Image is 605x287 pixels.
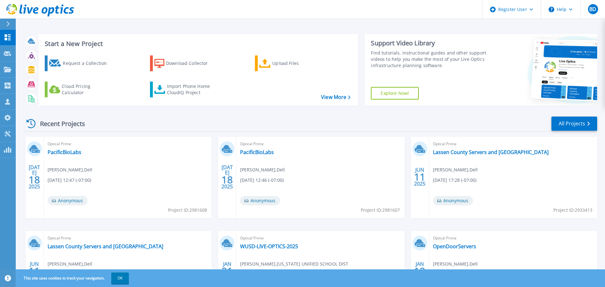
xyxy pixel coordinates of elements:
[45,40,350,47] h3: Start a New Project
[48,261,92,267] span: [PERSON_NAME] , Dell
[433,261,478,267] span: [PERSON_NAME] , Dell
[371,50,489,69] div: Find tutorials, instructional guides and other support videos to help you make the most of your L...
[221,165,233,188] div: [DATE] 2025
[28,165,40,188] div: [DATE] 2025
[48,235,208,242] span: Optical Prime
[24,116,94,131] div: Recent Projects
[272,57,323,70] div: Upload Files
[28,260,40,283] div: JUN 2025
[48,141,208,147] span: Optical Prime
[553,207,592,214] span: Project ID: 2933413
[167,83,216,96] div: Import Phone Home CloudIQ Project
[111,273,129,284] button: OK
[321,94,350,100] a: View More
[240,261,348,267] span: [PERSON_NAME] , [US_STATE] UNIFIED SCHOOL DIST
[414,174,425,180] span: 11
[48,177,91,184] span: [DATE] 12:47 (-07:00)
[222,268,233,274] span: 21
[166,57,216,70] div: Download Collector
[589,7,596,12] span: BD
[414,165,426,188] div: JUN 2025
[433,149,549,155] a: Lassen County Servers and [GEOGRAPHIC_DATA]
[371,87,419,100] a: Explore Now!
[255,55,325,71] a: Upload Files
[414,268,425,274] span: 13
[414,260,426,283] div: JAN 2025
[433,243,476,250] a: OpenDoorServers
[240,177,284,184] span: [DATE] 12:46 (-07:00)
[433,141,593,147] span: Optical Prime
[48,196,88,205] span: Anonymous
[150,55,220,71] a: Download Collector
[433,166,478,173] span: [PERSON_NAME] , Dell
[62,83,112,96] div: Cloud Pricing Calculator
[240,243,298,250] a: WUSD-LIVE-OPTICS-2025
[48,166,92,173] span: [PERSON_NAME] , Dell
[45,55,115,71] a: Request a Collection
[371,39,489,47] div: Support Video Library
[240,166,285,173] span: [PERSON_NAME] , Dell
[63,57,113,70] div: Request a Collection
[45,82,115,97] a: Cloud Pricing Calculator
[433,196,473,205] span: Anonymous
[240,235,400,242] span: Optical Prime
[29,268,40,274] span: 11
[433,177,476,184] span: [DATE] 17:28 (-07:00)
[17,273,129,284] span: This site uses cookies to track your navigation.
[551,117,597,131] a: All Projects
[29,177,40,182] span: 18
[240,149,274,155] a: PacificBioLabs
[433,235,593,242] span: Optical Prime
[222,177,233,182] span: 18
[48,149,81,155] a: PacificBioLabs
[240,196,280,205] span: Anonymous
[48,243,163,250] a: Lassen County Servers and [GEOGRAPHIC_DATA]
[221,260,233,283] div: JAN 2025
[361,207,400,214] span: Project ID: 2981607
[168,207,207,214] span: Project ID: 2981608
[240,141,400,147] span: Optical Prime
